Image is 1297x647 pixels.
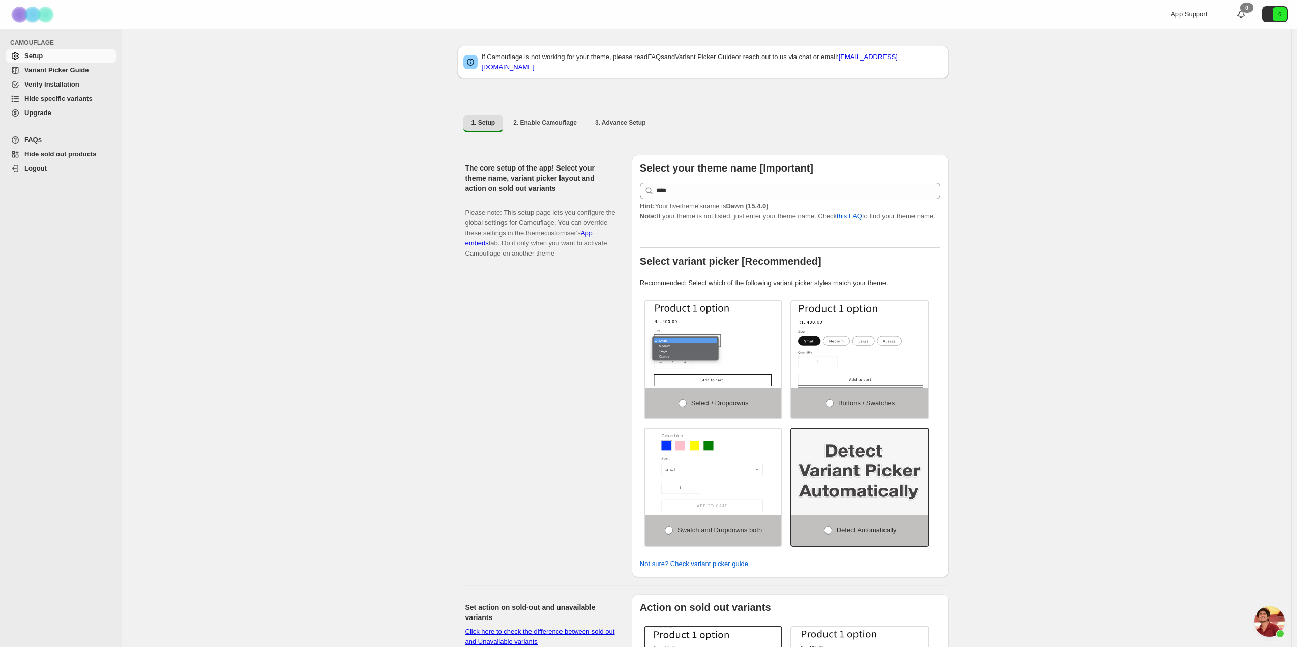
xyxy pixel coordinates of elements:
a: Variant Picker Guide [675,53,735,61]
span: Avatar with initials 6 [1273,7,1287,21]
span: Upgrade [24,109,51,117]
span: Hide sold out products [24,150,97,158]
div: Open chat [1254,606,1285,637]
span: 2. Enable Camouflage [513,119,577,127]
img: Swatch and Dropdowns both [645,429,782,515]
span: Variant Picker Guide [24,66,89,74]
a: Variant Picker Guide [6,63,116,77]
b: Select your theme name [Important] [640,162,813,174]
b: Action on sold out variants [640,602,771,613]
span: Logout [24,164,47,172]
p: Please note: This setup page lets you configure the global settings for Camouflage. You can overr... [465,198,615,259]
h2: The core setup of the app! Select your theme name, variant picker layout and action on sold out v... [465,163,615,193]
img: Buttons / Swatches [791,301,928,388]
span: App Support [1171,10,1207,18]
span: 3. Advance Setup [595,119,646,127]
span: CAMOUFLAGE [10,39,117,47]
div: 0 [1240,3,1253,13]
a: Click here to check the difference between sold out and Unavailable variants [465,628,615,645]
b: Select variant picker [Recommended] [640,256,821,267]
a: Hide specific variants [6,92,116,106]
a: FAQs [647,53,664,61]
strong: Hint: [640,202,655,210]
p: If Camouflage is not working for your theme, please read and or reach out to us via chat or email: [482,52,942,72]
img: Detect Automatically [791,429,928,515]
span: FAQs [24,136,42,144]
span: Select / Dropdowns [691,399,749,407]
p: If your theme is not listed, just enter your theme name. Check to find your theme name. [640,201,940,221]
strong: Dawn (15.4.0) [726,202,768,210]
strong: Note: [640,212,657,220]
h2: Set action on sold-out and unavailable variants [465,602,615,623]
text: 6 [1278,11,1281,17]
a: 0 [1236,9,1246,19]
a: Hide sold out products [6,147,116,161]
a: Logout [6,161,116,176]
span: Your live theme's name is [640,202,769,210]
img: Select / Dropdowns [645,301,782,388]
button: Avatar with initials 6 [1262,6,1288,22]
a: this FAQ [837,212,862,220]
span: Verify Installation [24,80,79,88]
a: Setup [6,49,116,63]
img: Camouflage [8,1,59,29]
p: Recommended: Select which of the following variant picker styles match your theme. [640,278,940,288]
span: Buttons / Swatches [838,399,895,407]
a: Not sure? Check variant picker guide [640,560,748,568]
span: Detect Automatically [837,526,897,534]
span: 1. Setup [471,119,495,127]
span: Setup [24,52,43,60]
span: Hide specific variants [24,95,93,102]
span: Swatch and Dropdowns both [677,526,762,534]
a: FAQs [6,133,116,147]
a: Verify Installation [6,77,116,92]
a: Upgrade [6,106,116,120]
